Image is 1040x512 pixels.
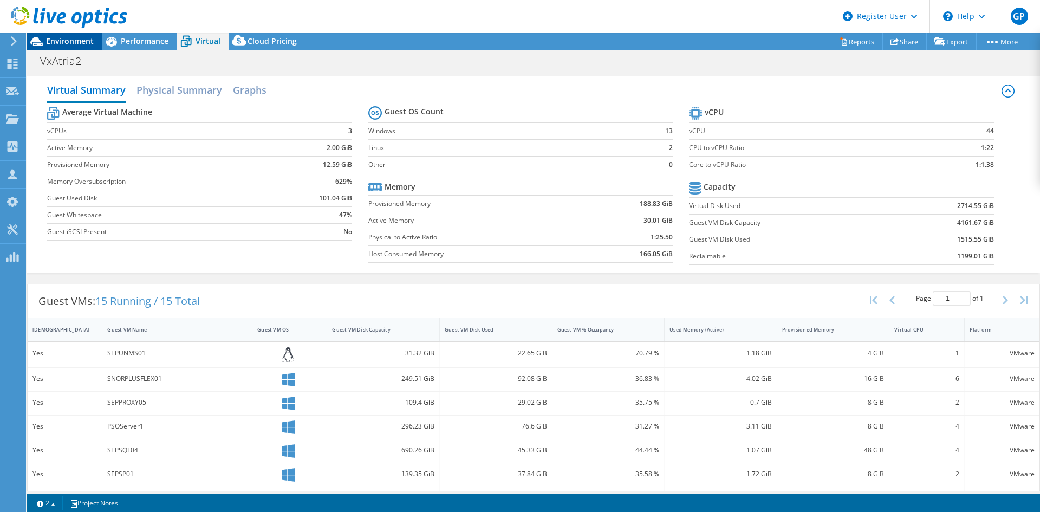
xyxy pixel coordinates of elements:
[970,347,1035,359] div: VMware
[368,126,645,137] label: Windows
[689,126,924,137] label: vCPU
[831,33,883,50] a: Reports
[368,249,584,260] label: Host Consumed Memory
[332,373,434,385] div: 249.51 GiB
[665,126,673,137] b: 13
[332,347,434,359] div: 31.32 GiB
[257,326,309,333] div: Guest VM OS
[557,397,660,409] div: 35.75 %
[368,215,584,226] label: Active Memory
[957,217,994,228] b: 4161.67 GiB
[32,397,97,409] div: Yes
[323,159,352,170] b: 12.59 GiB
[107,468,247,480] div: SEPSP01
[894,326,946,333] div: Virtual CPU
[107,373,247,385] div: SNORPLUSFLEX01
[335,176,352,187] b: 629%
[332,420,434,432] div: 296.23 GiB
[970,468,1035,480] div: VMware
[445,397,547,409] div: 29.02 GiB
[136,79,222,101] h2: Physical Summary
[445,420,547,432] div: 76.6 GiB
[782,397,885,409] div: 8 GiB
[957,251,994,262] b: 1199.01 GiB
[47,226,279,237] label: Guest iSCSI Present
[47,126,279,137] label: vCPUs
[689,142,924,153] label: CPU to vCPU Ratio
[107,444,247,456] div: SEPSQL04
[332,444,434,456] div: 690.26 GiB
[46,36,94,46] span: Environment
[981,142,994,153] b: 1:22
[32,373,97,385] div: Yes
[445,444,547,456] div: 45.33 GiB
[196,36,220,46] span: Virtual
[32,347,97,359] div: Yes
[327,142,352,153] b: 2.00 GiB
[970,397,1035,409] div: VMware
[669,373,772,385] div: 4.02 GiB
[651,232,673,243] b: 1:25.50
[368,232,584,243] label: Physical to Active Ratio
[669,142,673,153] b: 2
[557,373,660,385] div: 36.83 %
[32,444,97,456] div: Yes
[782,468,885,480] div: 8 GiB
[957,200,994,211] b: 2714.55 GiB
[782,444,885,456] div: 48 GiB
[29,496,63,510] a: 2
[640,249,673,260] b: 166.05 GiB
[970,373,1035,385] div: VMware
[445,326,534,333] div: Guest VM Disk Used
[32,468,97,480] div: Yes
[332,326,421,333] div: Guest VM Disk Capacity
[368,142,645,153] label: Linux
[782,373,885,385] div: 16 GiB
[640,198,673,209] b: 188.83 GiB
[319,193,352,204] b: 101.04 GiB
[107,347,247,359] div: SEPUNMS01
[557,347,660,359] div: 70.79 %
[894,468,959,480] div: 2
[32,420,97,432] div: Yes
[669,326,759,333] div: Used Memory (Active)
[986,126,994,137] b: 44
[894,347,959,359] div: 1
[1011,8,1028,25] span: GP
[669,347,772,359] div: 1.18 GiB
[445,373,547,385] div: 92.08 GiB
[445,468,547,480] div: 37.84 GiB
[894,420,959,432] div: 4
[385,182,415,192] b: Memory
[689,251,895,262] label: Reclaimable
[35,55,98,67] h1: VxAtria2
[976,33,1026,50] a: More
[943,11,953,21] svg: \n
[933,291,971,306] input: jump to page
[62,107,152,118] b: Average Virtual Machine
[348,126,352,137] b: 3
[62,496,126,510] a: Project Notes
[121,36,168,46] span: Performance
[107,397,247,409] div: SEPPROXY05
[782,420,885,432] div: 8 GiB
[95,294,200,308] span: 15 Running / 15 Total
[343,226,352,237] b: No
[557,468,660,480] div: 35.58 %
[332,397,434,409] div: 109.4 GiB
[368,198,584,209] label: Provisioned Memory
[445,347,547,359] div: 22.65 GiB
[47,79,126,103] h2: Virtual Summary
[47,159,279,170] label: Provisioned Memory
[47,176,279,187] label: Memory Oversubscription
[233,79,266,101] h2: Graphs
[332,468,434,480] div: 139.35 GiB
[28,284,211,318] div: Guest VMs:
[107,326,234,333] div: Guest VM Name
[916,291,984,306] span: Page of
[980,294,984,303] span: 1
[689,234,895,245] label: Guest VM Disk Used
[970,444,1035,456] div: VMware
[894,373,959,385] div: 6
[926,33,977,50] a: Export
